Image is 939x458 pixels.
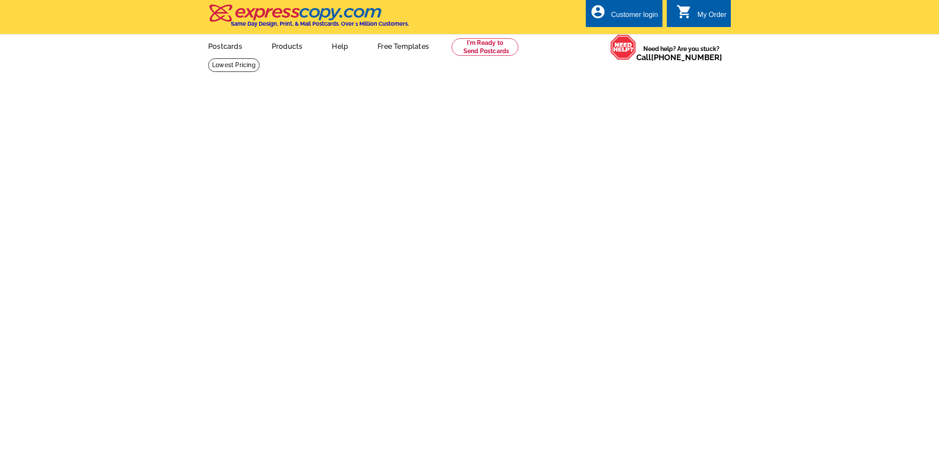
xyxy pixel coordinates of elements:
[590,4,606,20] i: account_circle
[590,10,658,20] a: account_circle Customer login
[676,10,726,20] a: shopping_cart My Order
[697,11,726,23] div: My Order
[651,53,722,62] a: [PHONE_NUMBER]
[636,44,726,62] span: Need help? Are you stuck?
[231,20,409,27] h4: Same Day Design, Print, & Mail Postcards. Over 1 Million Customers.
[364,35,443,56] a: Free Templates
[258,35,317,56] a: Products
[194,35,256,56] a: Postcards
[610,34,636,60] img: help
[208,10,409,27] a: Same Day Design, Print, & Mail Postcards. Over 1 Million Customers.
[676,4,692,20] i: shopping_cart
[318,35,362,56] a: Help
[611,11,658,23] div: Customer login
[636,53,722,62] span: Call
